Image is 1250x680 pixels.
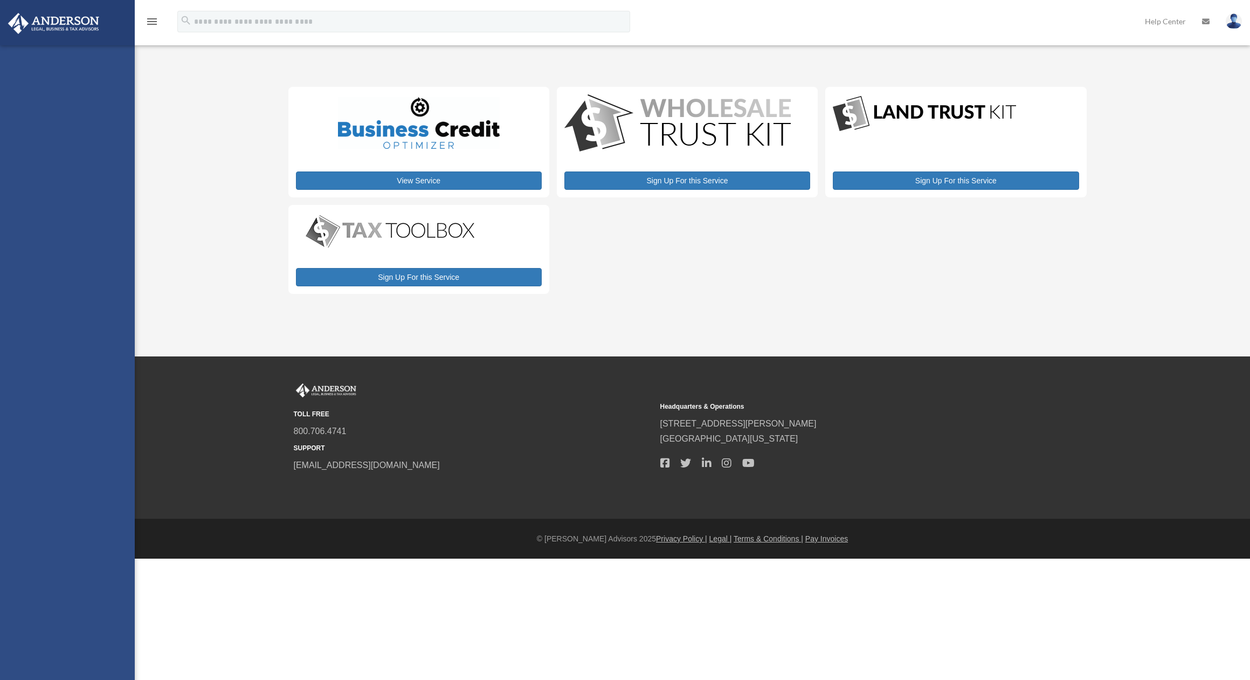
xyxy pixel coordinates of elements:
a: Terms & Conditions | [734,534,803,543]
a: [STREET_ADDRESS][PERSON_NAME] [660,419,817,428]
a: View Service [296,171,542,190]
img: WS-Trust-Kit-lgo-1.jpg [564,94,791,154]
img: Anderson Advisors Platinum Portal [5,13,102,34]
i: menu [146,15,158,28]
a: Pay Invoices [805,534,848,543]
a: [GEOGRAPHIC_DATA][US_STATE] [660,434,798,443]
div: © [PERSON_NAME] Advisors 2025 [135,532,1250,546]
a: [EMAIL_ADDRESS][DOMAIN_NAME] [294,461,440,470]
small: SUPPORT [294,443,653,454]
a: Privacy Policy | [656,534,707,543]
a: 800.706.4741 [294,427,347,436]
a: Sign Up For this Service [833,171,1079,190]
small: TOLL FREE [294,409,653,420]
a: menu [146,19,158,28]
img: Anderson Advisors Platinum Portal [294,383,358,397]
a: Legal | [709,534,732,543]
i: search [180,15,192,26]
small: Headquarters & Operations [660,401,1019,413]
img: taxtoolbox_new-1.webp [296,212,485,250]
a: Sign Up For this Service [564,171,810,190]
img: LandTrust_lgo-1.jpg [833,94,1016,134]
img: User Pic [1226,13,1242,29]
a: Sign Up For this Service [296,268,542,286]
